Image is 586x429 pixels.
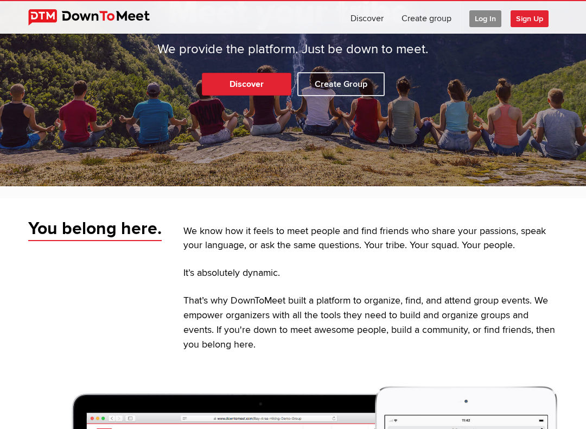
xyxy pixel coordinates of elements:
p: We know how it feels to meet people and find friends who share your passions, speak your language... [183,224,558,254]
a: Create group [393,1,460,34]
img: DownToMeet [28,9,167,26]
p: That’s why DownToMeet built a platform to organize, find, and attend group events. We empower org... [183,294,558,352]
a: Discover [342,1,392,34]
a: Sign Up [511,1,557,34]
a: Create Group [297,72,385,96]
p: It’s absolutely dynamic. [183,266,558,281]
a: Discover [202,73,291,96]
a: Log In [461,1,510,34]
span: Log In [469,10,501,27]
span: You belong here. [28,218,162,242]
span: Sign Up [511,10,549,27]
